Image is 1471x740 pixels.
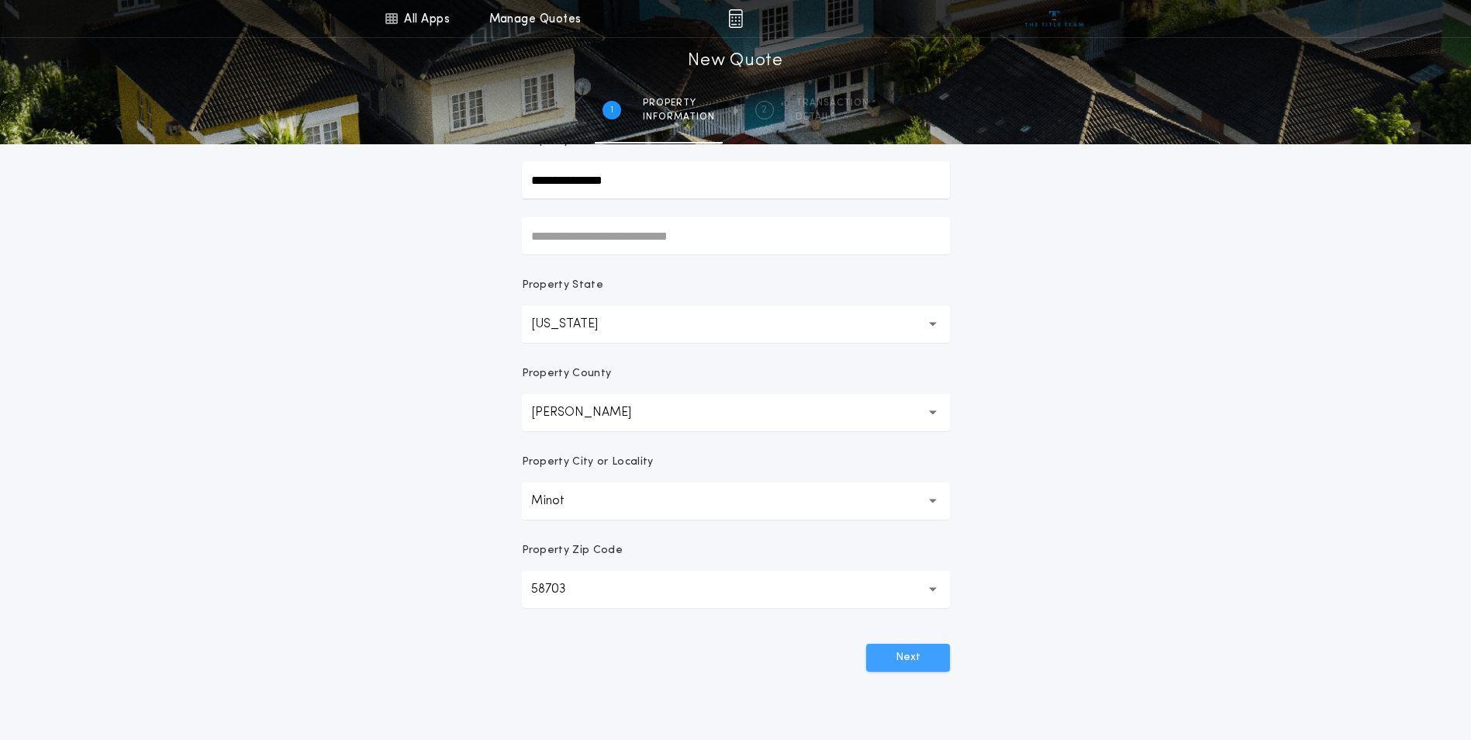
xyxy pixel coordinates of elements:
button: [US_STATE] [522,306,950,343]
h2: 1 [610,104,613,116]
p: Property City or Locality [522,455,654,470]
span: Property [643,97,715,109]
button: Minot [522,482,950,520]
h2: 2 [761,104,767,116]
span: information [643,111,715,123]
p: 58703 [531,580,591,599]
span: details [796,111,869,123]
p: Property State [522,278,603,293]
p: [PERSON_NAME] [531,403,656,422]
button: [PERSON_NAME] [522,394,950,431]
p: Property Zip Code [522,543,623,558]
img: img [728,9,743,28]
p: [US_STATE] [531,315,623,334]
img: vs-icon [1025,11,1083,26]
p: Property County [522,366,612,382]
h1: New Quote [688,49,782,74]
button: 58703 [522,571,950,608]
button: Next [866,644,950,672]
span: Transaction [796,97,869,109]
p: Minot [531,492,589,510]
